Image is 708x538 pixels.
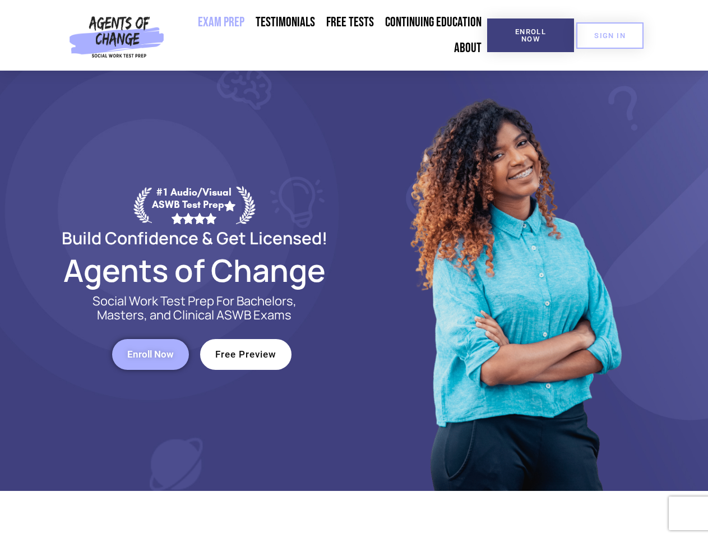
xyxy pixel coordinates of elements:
span: SIGN IN [594,32,626,39]
h2: Agents of Change [35,257,354,283]
a: Exam Prep [192,10,250,35]
p: Social Work Test Prep For Bachelors, Masters, and Clinical ASWB Exams [80,294,309,322]
span: Enroll Now [505,28,556,43]
a: About [448,35,487,61]
a: Free Tests [321,10,380,35]
a: Testimonials [250,10,321,35]
a: Free Preview [200,339,291,370]
span: Free Preview [215,350,276,359]
a: Continuing Education [380,10,487,35]
img: Website Image 1 (1) [402,71,626,491]
a: Enroll Now [112,339,189,370]
h2: Build Confidence & Get Licensed! [35,230,354,246]
a: SIGN IN [576,22,644,49]
span: Enroll Now [127,350,174,359]
div: #1 Audio/Visual ASWB Test Prep [152,186,236,224]
nav: Menu [169,10,487,61]
a: Enroll Now [487,18,574,52]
